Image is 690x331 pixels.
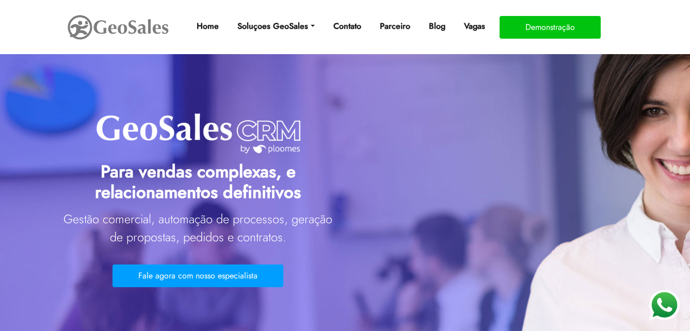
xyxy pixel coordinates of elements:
a: Home [192,16,223,37]
p: Gestão comercial, automação de processos, geração de propostas, pedidos e contratos. [59,210,338,247]
a: Soluçoes GeoSales [233,16,318,37]
a: Parceiro [376,16,414,37]
h1: Para vendas complexas, e relacionamentos definitivos [59,154,338,208]
a: Blog [425,16,450,37]
img: GeoSales [67,13,170,42]
img: geo-crm.png [95,112,301,155]
button: Demonstração [500,16,601,39]
a: Vagas [460,16,489,37]
img: WhatsApp [649,290,680,321]
a: Contato [329,16,365,37]
button: Fale agora com nosso especialista [113,264,283,287]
